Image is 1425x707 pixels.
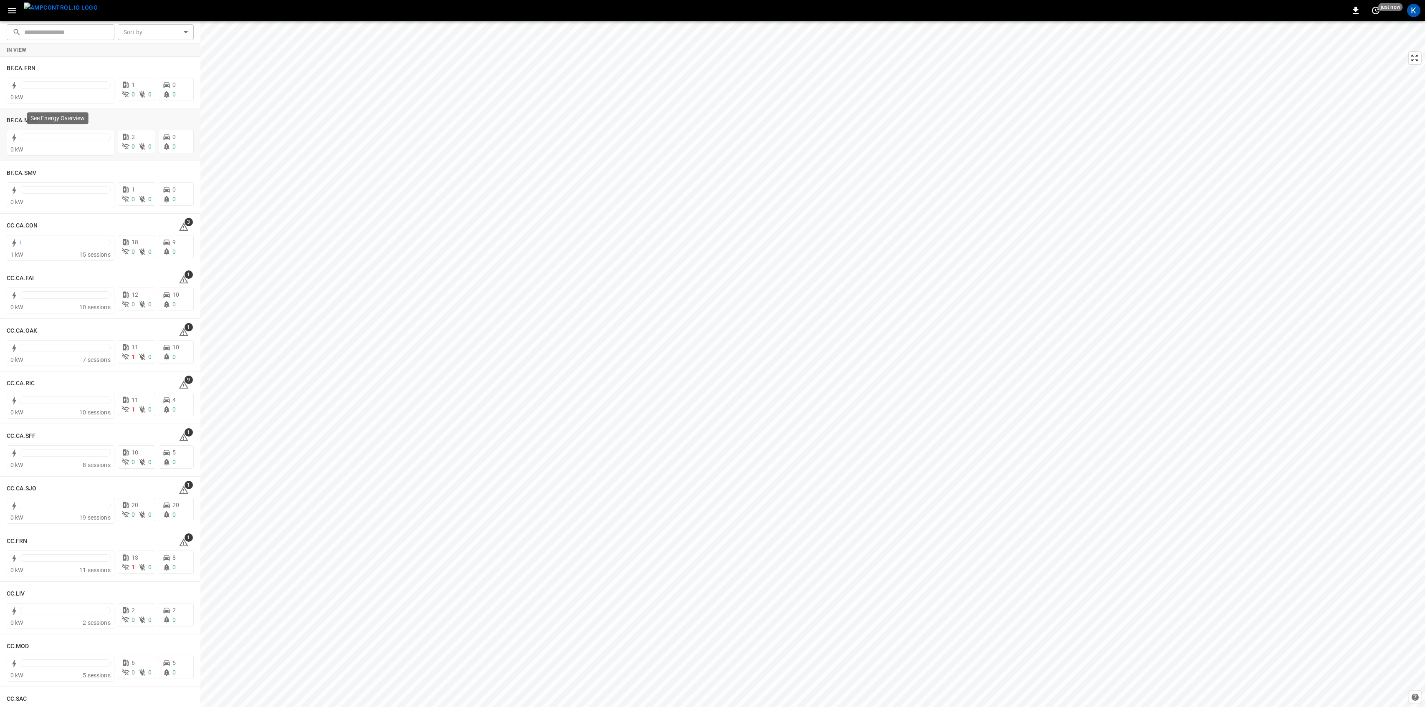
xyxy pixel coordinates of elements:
span: 0 [132,616,135,623]
h6: CC.CA.CON [7,221,38,230]
span: 0 kW [10,356,23,363]
span: 1 [132,353,135,360]
span: 0 [148,91,152,98]
span: 20 [132,502,138,508]
div: profile-icon [1407,4,1420,17]
span: 0 [148,196,152,202]
span: 0 [132,301,135,308]
span: 0 [148,143,152,150]
span: 0 kW [10,619,23,626]
span: 4 [172,396,176,403]
span: 1 [132,81,135,88]
span: 1 [185,270,193,279]
span: 1 [132,406,135,413]
span: 1 [185,481,193,489]
h6: BF.CA.FRN [7,64,35,73]
span: 0 [148,301,152,308]
h6: CC.CA.SFF [7,432,35,441]
span: 0 kW [10,672,23,679]
span: 8 sessions [83,462,111,468]
span: 13 [132,554,138,561]
span: 2 sessions [83,619,111,626]
span: 0 [172,91,176,98]
span: just now [1378,3,1403,11]
span: 0 [132,459,135,465]
h6: CC.CA.RIC [7,379,35,388]
span: 0 [172,353,176,360]
span: 11 [132,396,138,403]
span: 0 [132,196,135,202]
span: 9 [185,376,193,384]
span: 0 [148,248,152,255]
span: 0 [172,459,176,465]
span: 0 [148,616,152,623]
span: 0 kW [10,146,23,153]
span: 0 kW [10,514,23,521]
span: 0 [172,134,176,140]
span: 0 [172,406,176,413]
p: See Energy Overview [30,114,85,122]
span: 0 kW [10,304,23,311]
span: 8 [172,554,176,561]
span: 0 kW [10,199,23,205]
span: 0 [132,511,135,518]
span: 6 [132,659,135,666]
h6: CC.CA.FAI [7,274,34,283]
span: 18 [132,239,138,245]
strong: In View [7,47,27,53]
span: 1 [132,564,135,571]
span: 15 sessions [79,251,111,258]
span: 1 [185,323,193,331]
span: 1 [132,186,135,193]
span: 10 sessions [79,304,111,311]
span: 0 [172,196,176,202]
h6: CC.FRN [7,537,28,546]
span: 11 sessions [79,567,111,573]
span: 1 kW [10,251,23,258]
span: 9 [172,239,176,245]
span: 12 [132,291,138,298]
span: 0 [132,669,135,676]
span: 0 [172,616,176,623]
span: 0 [148,669,152,676]
span: 0 [148,459,152,465]
span: 0 [172,143,176,150]
span: 5 sessions [83,672,111,679]
span: 7 sessions [83,356,111,363]
span: 1 [185,533,193,542]
span: 3 [185,218,193,226]
span: 0 [132,143,135,150]
span: 0 [172,81,176,88]
h6: BF.CA.SMV [7,169,36,178]
span: 10 sessions [79,409,111,416]
h6: CC.LIV [7,589,25,598]
span: 2 [132,134,135,140]
span: 10 [172,344,179,351]
span: 10 [172,291,179,298]
span: 2 [132,607,135,614]
span: 0 [148,406,152,413]
span: 0 kW [10,462,23,468]
span: 5 [172,449,176,456]
span: 0 [172,669,176,676]
span: 0 kW [10,409,23,416]
span: 10 [132,449,138,456]
span: 0 [172,511,176,518]
span: 5 [172,659,176,666]
h6: BF.CA.MOD [7,116,37,125]
span: 0 [148,511,152,518]
span: 0 kW [10,567,23,573]
span: 0 [172,186,176,193]
span: 0 [148,564,152,571]
span: 0 [172,248,176,255]
span: 1 [185,428,193,437]
h6: CC.CA.SJO [7,484,36,493]
span: 19 sessions [79,514,111,521]
span: 0 [172,564,176,571]
span: 20 [172,502,179,508]
span: 0 [132,91,135,98]
h6: CC.CA.OAK [7,326,37,336]
span: 11 [132,344,138,351]
h6: CC.SAC [7,694,27,704]
span: 0 [172,301,176,308]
